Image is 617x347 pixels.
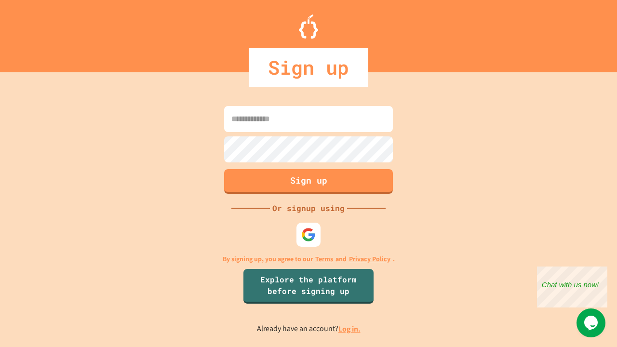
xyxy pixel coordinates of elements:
[349,254,390,264] a: Privacy Policy
[223,254,395,264] p: By signing up, you agree to our and .
[577,308,607,337] iframe: chat widget
[270,202,347,214] div: Or signup using
[537,267,607,307] iframe: chat widget
[301,227,316,242] img: google-icon.svg
[224,169,393,194] button: Sign up
[243,269,374,304] a: Explore the platform before signing up
[257,323,361,335] p: Already have an account?
[315,254,333,264] a: Terms
[249,48,368,87] div: Sign up
[338,324,361,334] a: Log in.
[299,14,318,39] img: Logo.svg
